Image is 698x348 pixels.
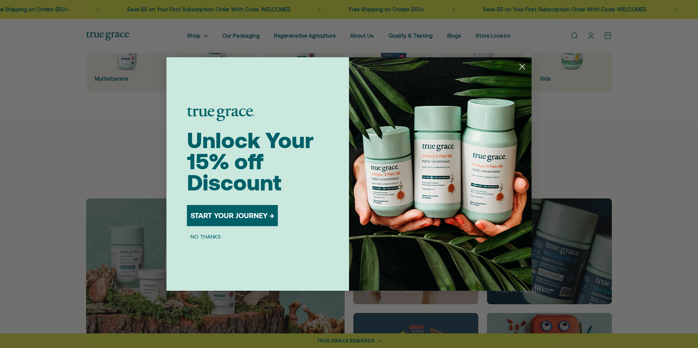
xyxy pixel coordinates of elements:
button: START YOUR JOURNEY → [187,205,278,226]
button: NO THANKS [187,232,225,241]
img: 098727d5-50f8-4f9b-9554-844bb8da1403.jpeg [349,57,532,291]
span: Unlock Your 15% off Discount [187,128,314,195]
button: Close dialog [516,60,529,73]
img: logo placeholder [187,107,254,121]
